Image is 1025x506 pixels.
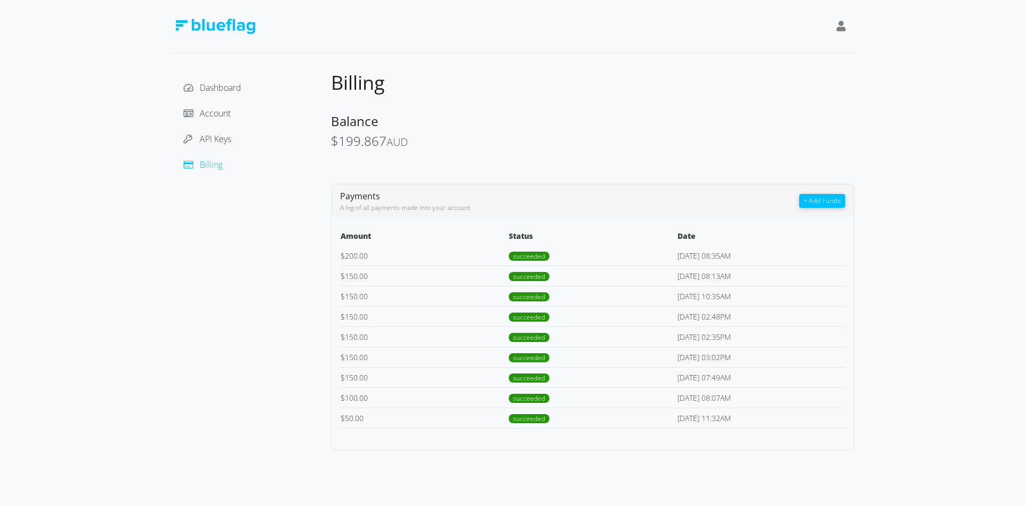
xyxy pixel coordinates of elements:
a: Dashboard [184,82,241,94]
img: Blue Flag Logo [175,19,255,34]
td: [DATE] 03:02PM [677,347,845,367]
td: [DATE] 08:13AM [677,266,845,286]
span: Balance [331,112,378,130]
td: 150.00 [340,286,508,306]
td: [DATE] 07:49AM [677,367,845,387]
span: succeeded [509,313,549,322]
span: $ [341,352,345,362]
td: [DATE] 08:35AM [677,246,845,266]
span: Billing [200,159,223,170]
td: [DATE] 02:48PM [677,306,845,326]
td: 100.00 [340,387,508,408]
span: $ [341,332,345,342]
th: Amount [340,230,508,246]
span: 199.867 [338,132,387,150]
span: succeeded [509,353,549,362]
span: $ [341,372,345,383]
a: API Keys [184,133,231,145]
td: [DATE] 11:32AM [677,408,845,428]
div: A log of all payments made into your account [340,203,799,213]
span: succeeded [509,414,549,423]
td: 150.00 [340,347,508,367]
span: Billing [331,69,385,96]
td: 150.00 [340,306,508,326]
td: [DATE] 02:35PM [677,326,845,347]
span: AUD [387,135,408,149]
th: Status [508,230,676,246]
span: succeeded [509,394,549,403]
td: 200.00 [340,246,508,266]
td: [DATE] 08:07AM [677,387,845,408]
span: $ [341,413,345,423]
td: 150.00 [340,326,508,347]
span: $ [341,291,345,301]
span: API Keys [200,133,231,145]
a: Billing [184,159,223,170]
span: Payments [340,190,380,202]
span: $ [331,132,338,150]
span: succeeded [509,272,549,281]
th: Date [677,230,845,246]
td: 150.00 [340,266,508,286]
span: succeeded [509,252,549,261]
span: $ [341,312,345,322]
span: Dashboard [200,82,241,94]
td: 150.00 [340,367,508,387]
span: succeeded [509,333,549,342]
span: $ [341,251,345,261]
span: Account [200,107,231,119]
td: [DATE] 10:35AM [677,286,845,306]
td: 50.00 [340,408,508,428]
button: + Add Funds [799,194,845,208]
span: succeeded [509,292,549,301]
a: Account [184,107,231,119]
span: $ [341,271,345,281]
span: succeeded [509,373,549,383]
span: $ [341,393,345,403]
